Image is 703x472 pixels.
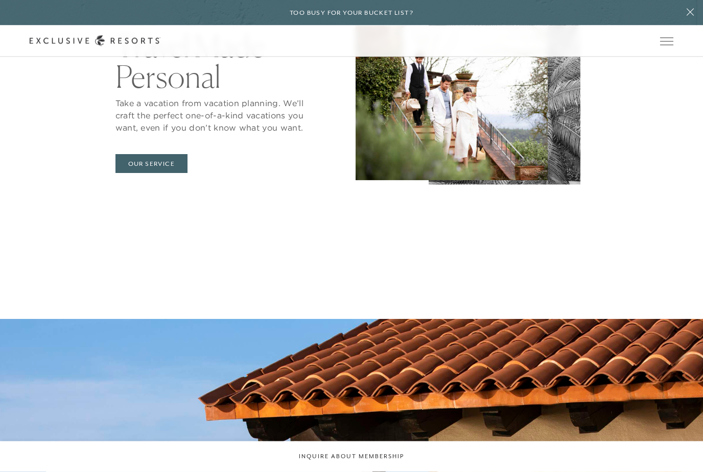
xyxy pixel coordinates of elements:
iframe: Qualified Messenger [693,462,703,472]
button: Open navigation [660,38,673,45]
h2: Travel Made Personal [115,31,308,92]
p: Take a vacation from vacation planning. We’ll craft the perfect one-of-a-kind vacations you want,... [115,97,308,134]
a: Our Service [115,155,188,174]
h6: Too busy for your bucket list? [290,8,413,18]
